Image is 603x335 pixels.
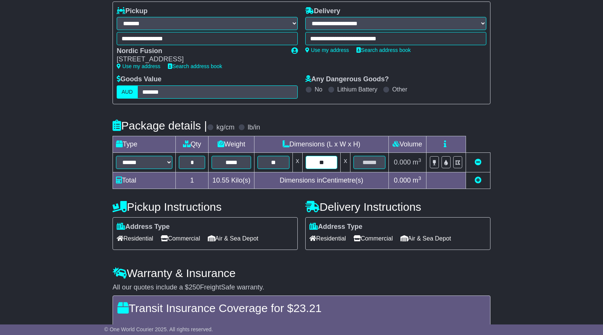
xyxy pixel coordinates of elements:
div: [STREET_ADDRESS] [117,55,284,64]
span: Air & Sea Depot [208,233,259,244]
td: Volume [388,136,426,152]
span: Commercial [353,233,393,244]
label: kg/cm [216,123,234,132]
label: Address Type [117,223,170,231]
td: Dimensions (L x W x H) [254,136,389,152]
span: Air & Sea Depot [400,233,451,244]
span: Commercial [161,233,200,244]
label: Pickup [117,7,148,15]
span: 0.000 [394,177,411,184]
label: Any Dangerous Goods? [305,75,389,84]
div: Nordic Fusion [117,47,284,55]
td: Type [113,136,176,152]
span: 250 [189,283,200,291]
span: Residential [117,233,153,244]
td: x [292,152,302,172]
sup: 3 [418,157,421,163]
h4: Package details | [113,119,207,132]
div: All our quotes include a $ FreightSafe warranty. [113,283,490,292]
label: Goods Value [117,75,161,84]
h4: Delivery Instructions [305,201,490,213]
a: Use my address [305,47,349,53]
span: 23.21 [293,302,321,314]
td: Total [113,172,176,189]
sup: 3 [418,175,421,181]
label: Delivery [305,7,340,15]
label: Lithium Battery [337,86,378,93]
a: Search address book [356,47,411,53]
label: Address Type [309,223,362,231]
span: © One World Courier 2025. All rights reserved. [104,326,213,332]
td: Dimensions in Centimetre(s) [254,172,389,189]
a: Add new item [475,177,481,184]
h4: Warranty & Insurance [113,267,490,279]
td: 1 [176,172,209,189]
span: m [413,158,421,166]
span: 0.000 [394,158,411,166]
a: Search address book [168,63,222,69]
a: Remove this item [475,158,481,166]
span: Residential [309,233,346,244]
td: Qty [176,136,209,152]
label: No [315,86,322,93]
span: 10.55 [212,177,229,184]
td: x [341,152,350,172]
h4: Transit Insurance Coverage for $ [117,302,486,314]
label: AUD [117,85,138,99]
span: m [413,177,421,184]
label: Other [392,86,407,93]
label: lb/in [248,123,260,132]
h4: Pickup Instructions [113,201,298,213]
td: Weight [209,136,254,152]
a: Use my address [117,63,160,69]
td: Kilo(s) [209,172,254,189]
